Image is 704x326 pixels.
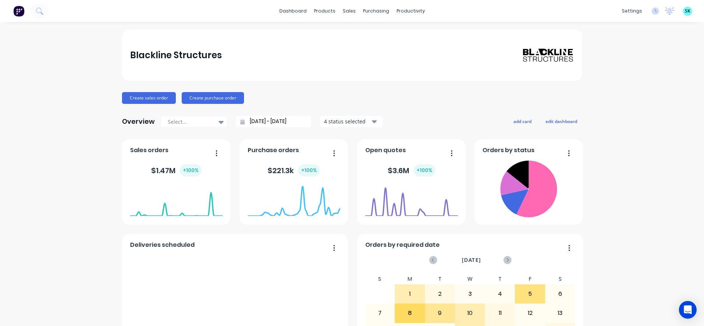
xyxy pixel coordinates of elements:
div: 4 status selected [324,118,370,125]
div: settings [618,6,646,17]
div: M [395,274,425,284]
div: 6 [546,285,575,303]
div: + 100 % [298,164,320,176]
img: Factory [13,6,24,17]
div: 3 [455,285,485,303]
div: $ 221.3k [268,164,320,176]
div: Open Intercom Messenger [679,301,697,319]
div: + 100 % [414,164,435,176]
div: 8 [395,304,425,322]
span: Purchase orders [248,146,299,155]
div: productivity [393,6,429,17]
div: 1 [395,285,425,303]
div: 7 [365,304,395,322]
img: Blackline Structures [522,48,574,63]
button: add card [509,116,536,126]
div: products [310,6,339,17]
div: 4 [485,285,515,303]
div: 9 [425,304,455,322]
div: purchasing [359,6,393,17]
button: Create purchase order [182,92,244,104]
div: 5 [515,285,545,303]
div: S [545,274,575,284]
a: dashboard [276,6,310,17]
div: Blackline Structures [130,48,222,63]
div: 2 [425,285,455,303]
div: F [515,274,545,284]
div: T [425,274,455,284]
span: Orders by status [482,146,534,155]
div: sales [339,6,359,17]
span: [DATE] [462,256,481,264]
div: W [455,274,485,284]
div: $ 3.6M [388,164,435,176]
div: $ 1.47M [151,164,202,176]
div: S [365,274,395,284]
span: SK [685,8,690,14]
div: + 100 % [180,164,202,176]
button: 4 status selected [320,116,383,127]
div: T [485,274,515,284]
div: Overview [122,114,155,129]
button: edit dashboard [541,116,582,126]
span: Open quotes [365,146,406,155]
div: 10 [455,304,485,322]
div: 11 [485,304,515,322]
span: Sales orders [130,146,168,155]
button: Create sales order [122,92,176,104]
div: 12 [515,304,545,322]
div: 13 [546,304,575,322]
